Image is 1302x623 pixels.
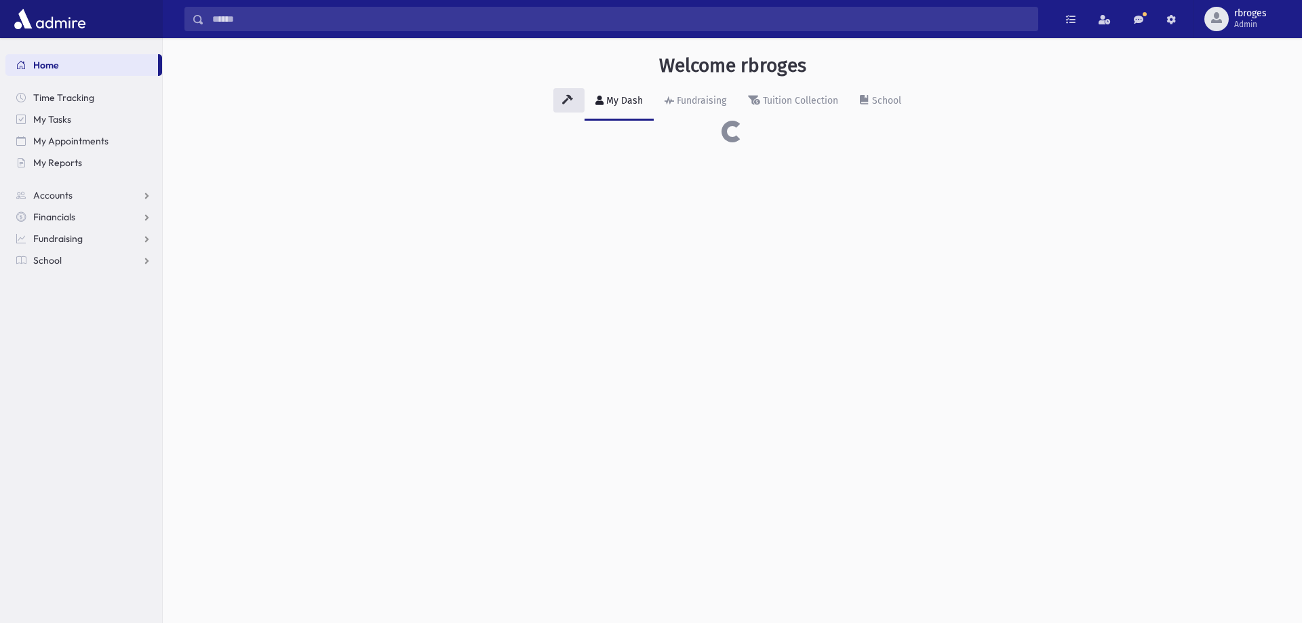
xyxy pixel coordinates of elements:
[5,108,162,130] a: My Tasks
[5,87,162,108] a: Time Tracking
[33,189,73,201] span: Accounts
[585,83,654,121] a: My Dash
[33,113,71,125] span: My Tasks
[674,95,726,106] div: Fundraising
[869,95,901,106] div: School
[5,184,162,206] a: Accounts
[5,228,162,249] a: Fundraising
[659,54,806,77] h3: Welcome rbroges
[654,83,737,121] a: Fundraising
[33,135,108,147] span: My Appointments
[1234,8,1267,19] span: rbroges
[33,59,59,71] span: Home
[760,95,838,106] div: Tuition Collection
[33,92,94,104] span: Time Tracking
[204,7,1038,31] input: Search
[33,211,75,223] span: Financials
[5,206,162,228] a: Financials
[1234,19,1267,30] span: Admin
[33,254,62,266] span: School
[33,233,83,245] span: Fundraising
[849,83,912,121] a: School
[5,249,162,271] a: School
[11,5,89,33] img: AdmirePro
[5,152,162,174] a: My Reports
[604,95,643,106] div: My Dash
[5,130,162,152] a: My Appointments
[737,83,849,121] a: Tuition Collection
[33,157,82,169] span: My Reports
[5,54,158,76] a: Home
